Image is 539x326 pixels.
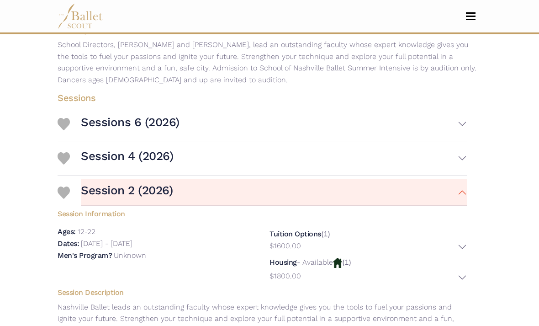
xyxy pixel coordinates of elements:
h5: Session Information [50,206,474,219]
button: Sessions 6 (2026) [81,111,467,138]
p: $1800.00 [269,270,301,282]
h3: Session 2 (2026) [81,183,173,198]
p: Unknown [114,251,146,260]
h4: Sessions [50,92,474,104]
p: $1600.00 [269,240,301,252]
button: Session 4 (2026) [81,145,467,171]
h5: Tuition Options [269,230,321,238]
div: (1) [269,257,467,284]
button: $1600.00 [269,240,467,254]
h5: Ages: [58,227,76,236]
h5: Men's Program? [58,251,112,260]
h5: Housing [269,258,297,267]
h5: Dates: [58,239,79,248]
p: 12-22 [78,227,95,236]
img: Heart [58,187,70,199]
p: School Directors, [PERSON_NAME] and [PERSON_NAME], lead an outstanding faculty whose expert knowl... [50,39,489,86]
img: Heart [58,118,70,130]
p: - Available [297,258,333,267]
button: $1800.00 [269,270,467,284]
img: Housing Available [333,258,342,268]
h3: Session 4 (2026) [81,149,173,164]
div: (1) [269,228,467,254]
h3: Sessions 6 (2026) [81,115,180,130]
img: Heart [58,152,70,165]
button: Session 2 (2026) [81,179,467,206]
button: Toggle navigation [460,12,481,21]
h5: Session Description [50,288,474,298]
p: [DATE] - [DATE] [81,239,132,248]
